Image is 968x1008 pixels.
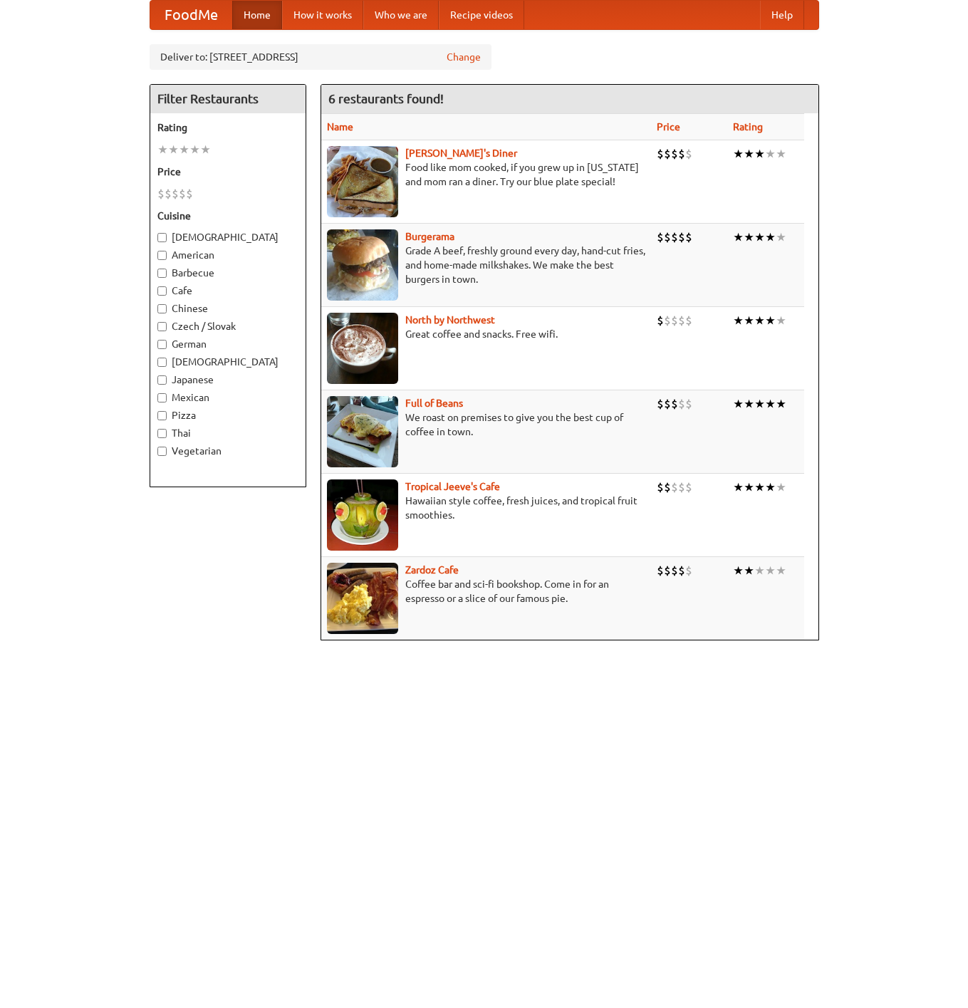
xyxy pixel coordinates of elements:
[328,92,444,105] ng-pluralize: 6 restaurants found!
[179,142,189,157] li: ★
[157,340,167,349] input: German
[282,1,363,29] a: How it works
[327,327,645,341] p: Great coffee and snacks. Free wifi.
[765,563,776,578] li: ★
[157,408,298,422] label: Pizza
[744,146,754,162] li: ★
[327,479,398,551] img: jeeves.jpg
[157,209,298,223] h5: Cuisine
[657,146,664,162] li: $
[200,142,211,157] li: ★
[754,229,765,245] li: ★
[157,186,165,202] li: $
[157,269,167,278] input: Barbecue
[685,396,692,412] li: $
[405,481,500,492] a: Tropical Jeeve's Cafe
[157,375,167,385] input: Japanese
[157,120,298,135] h5: Rating
[733,229,744,245] li: ★
[157,322,167,331] input: Czech / Slovak
[327,229,398,301] img: burgerama.jpg
[671,313,678,328] li: $
[744,313,754,328] li: ★
[157,319,298,333] label: Czech / Slovak
[157,248,298,262] label: American
[733,313,744,328] li: ★
[405,564,459,576] a: Zardoz Cafe
[327,160,645,189] p: Food like mom cooked, if you grew up in [US_STATE] and mom ran a diner. Try our blue plate special!
[678,146,685,162] li: $
[405,231,454,242] a: Burgerama
[671,146,678,162] li: $
[327,577,645,606] p: Coffee bar and sci-fi bookshop. Come in for an espresso or a slice of our famous pie.
[776,563,786,578] li: ★
[157,411,167,420] input: Pizza
[405,314,495,326] a: North by Northwest
[765,313,776,328] li: ★
[765,146,776,162] li: ★
[157,426,298,440] label: Thai
[150,44,491,70] div: Deliver to: [STREET_ADDRESS]
[150,1,232,29] a: FoodMe
[157,429,167,438] input: Thai
[733,396,744,412] li: ★
[754,313,765,328] li: ★
[157,304,167,313] input: Chinese
[664,313,671,328] li: $
[664,229,671,245] li: $
[671,479,678,495] li: $
[765,479,776,495] li: ★
[685,563,692,578] li: $
[744,563,754,578] li: ★
[157,444,298,458] label: Vegetarian
[671,563,678,578] li: $
[671,229,678,245] li: $
[363,1,439,29] a: Who we are
[157,447,167,456] input: Vegetarian
[657,313,664,328] li: $
[776,396,786,412] li: ★
[744,229,754,245] li: ★
[744,479,754,495] li: ★
[678,229,685,245] li: $
[776,479,786,495] li: ★
[157,393,167,402] input: Mexican
[754,396,765,412] li: ★
[678,479,685,495] li: $
[776,229,786,245] li: ★
[157,390,298,405] label: Mexican
[405,147,517,159] a: [PERSON_NAME]'s Diner
[157,284,298,298] label: Cafe
[664,146,671,162] li: $
[678,313,685,328] li: $
[754,146,765,162] li: ★
[327,410,645,439] p: We roast on premises to give you the best cup of coffee in town.
[685,313,692,328] li: $
[664,479,671,495] li: $
[685,146,692,162] li: $
[157,266,298,280] label: Barbecue
[657,479,664,495] li: $
[168,142,179,157] li: ★
[327,563,398,634] img: zardoz.jpg
[776,146,786,162] li: ★
[685,479,692,495] li: $
[157,355,298,369] label: [DEMOGRAPHIC_DATA]
[186,186,193,202] li: $
[733,563,744,578] li: ★
[150,85,306,113] h4: Filter Restaurants
[405,398,463,409] a: Full of Beans
[744,396,754,412] li: ★
[760,1,804,29] a: Help
[157,286,167,296] input: Cafe
[189,142,200,157] li: ★
[733,146,744,162] li: ★
[157,230,298,244] label: [DEMOGRAPHIC_DATA]
[754,563,765,578] li: ★
[678,563,685,578] li: $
